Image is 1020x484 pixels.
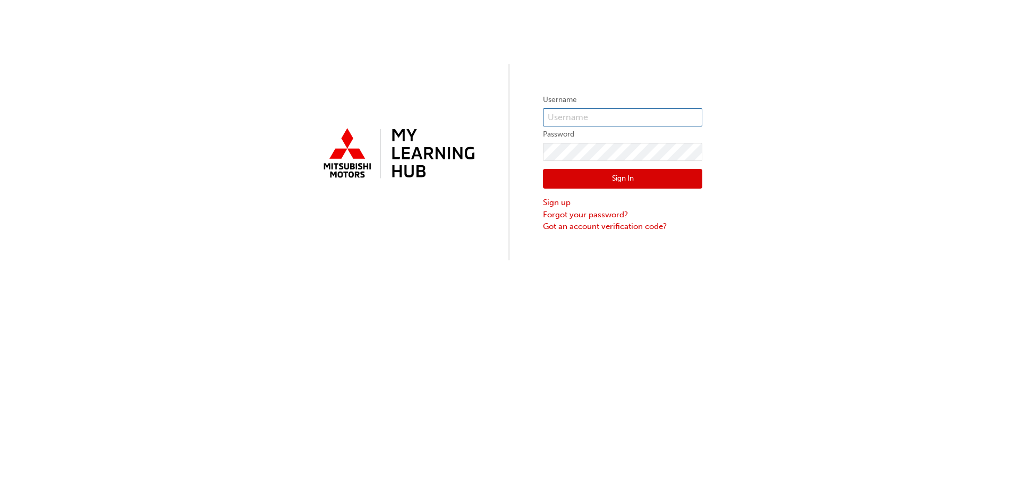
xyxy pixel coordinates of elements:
a: Sign up [543,197,702,209]
a: Forgot your password? [543,209,702,221]
label: Username [543,94,702,106]
img: mmal [318,124,477,184]
a: Got an account verification code? [543,220,702,233]
label: Password [543,128,702,141]
input: Username [543,108,702,126]
button: Sign In [543,169,702,189]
